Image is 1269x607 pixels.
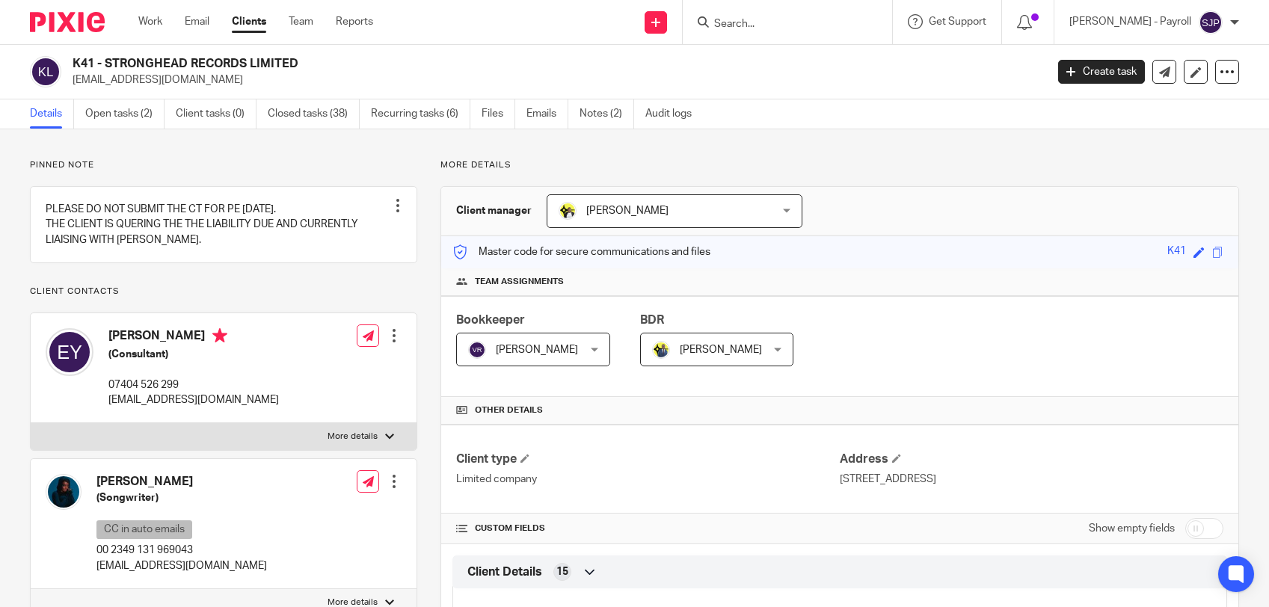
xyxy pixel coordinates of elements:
[73,56,843,72] h2: K41 - STRONGHEAD RECORDS LIMITED
[440,159,1239,171] p: More details
[840,452,1223,467] h4: Address
[929,16,986,27] span: Get Support
[46,474,82,510] img: Emoseh%20Khamofu.jpg
[640,314,664,326] span: BDR
[176,99,256,129] a: Client tasks (0)
[680,345,762,355] span: [PERSON_NAME]
[289,14,313,29] a: Team
[46,328,93,376] img: svg%3E
[30,99,74,129] a: Details
[456,452,840,467] h4: Client type
[30,159,417,171] p: Pinned note
[96,558,267,573] p: [EMAIL_ADDRESS][DOMAIN_NAME]
[232,14,266,29] a: Clients
[482,99,515,129] a: Files
[652,341,670,359] img: Dennis-Starbridge.jpg
[336,14,373,29] a: Reports
[73,73,1036,87] p: [EMAIL_ADDRESS][DOMAIN_NAME]
[1199,10,1223,34] img: svg%3E
[371,99,470,129] a: Recurring tasks (6)
[840,472,1223,487] p: [STREET_ADDRESS]
[475,404,543,416] span: Other details
[212,328,227,343] i: Primary
[1167,244,1186,261] div: K41
[96,490,267,505] h5: (Songwriter)
[452,244,710,259] p: Master code for secure communications and files
[526,99,568,129] a: Emails
[108,392,279,407] p: [EMAIL_ADDRESS][DOMAIN_NAME]
[475,276,564,288] span: Team assignments
[586,206,669,216] span: [PERSON_NAME]
[108,328,279,347] h4: [PERSON_NAME]
[268,99,360,129] a: Closed tasks (38)
[456,314,525,326] span: Bookkeeper
[30,56,61,87] img: svg%3E
[556,564,568,579] span: 15
[85,99,165,129] a: Open tasks (2)
[1069,14,1191,29] p: [PERSON_NAME] - Payroll
[456,203,532,218] h3: Client manager
[496,345,578,355] span: [PERSON_NAME]
[185,14,209,29] a: Email
[1089,521,1175,536] label: Show empty fields
[30,286,417,298] p: Client contacts
[138,14,162,29] a: Work
[108,347,279,362] h5: (Consultant)
[580,99,634,129] a: Notes (2)
[96,474,267,490] h4: [PERSON_NAME]
[713,18,847,31] input: Search
[96,543,267,558] p: 00 2349 131 969043
[1058,60,1145,84] a: Create task
[30,12,105,32] img: Pixie
[96,520,192,539] p: CC in auto emails
[645,99,703,129] a: Audit logs
[468,341,486,359] img: svg%3E
[456,523,840,534] h4: CUSTOM FIELDS
[559,202,577,220] img: Carine-Starbridge.jpg
[108,378,279,392] p: 07404 526 299
[456,472,840,487] p: Limited company
[467,564,542,580] span: Client Details
[328,431,378,443] p: More details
